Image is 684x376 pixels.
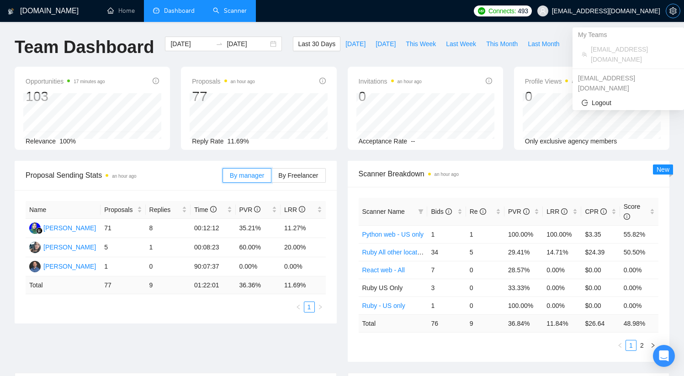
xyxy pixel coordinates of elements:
[254,206,260,212] span: info-circle
[543,261,581,279] td: 0.00%
[466,225,504,243] td: 1
[620,314,658,332] td: 48.98 %
[293,302,304,312] button: left
[620,261,658,279] td: 0.00%
[26,276,101,294] td: Total
[304,302,315,312] li: 1
[525,138,617,145] span: Only exclusive agency members
[191,276,235,294] td: 01:22:01
[488,6,516,16] span: Connects:
[29,262,96,270] a: PM[PERSON_NAME]
[304,302,314,312] a: 1
[149,205,180,215] span: Replies
[293,37,340,51] button: Last 30 Days
[281,257,326,276] td: 0.00%
[615,340,626,351] li: Previous Page
[427,314,466,332] td: 76
[362,208,405,215] span: Scanner Name
[146,201,191,219] th: Replies
[666,7,680,15] a: setting
[543,314,581,332] td: 11.84 %
[362,266,405,274] a: React web - All
[230,172,264,179] span: By manager
[299,206,305,212] span: info-circle
[362,284,403,291] span: Ruby US Only
[213,7,247,15] a: searchScanner
[620,279,658,297] td: 0.00%
[281,219,326,238] td: 11.27%
[398,79,422,84] time: an hour ago
[650,343,656,348] span: right
[466,243,504,261] td: 5
[411,138,415,145] span: --
[239,206,261,213] span: PVR
[504,225,543,243] td: 100.00%
[29,222,41,234] img: RR
[624,213,630,220] span: info-circle
[427,261,466,279] td: 7
[236,276,281,294] td: 36.36 %
[153,78,159,84] span: info-circle
[486,39,518,49] span: This Month
[36,228,42,234] img: gigradar-bm.png
[543,279,581,297] td: 0.00%
[26,169,223,181] span: Proposal Sending Stats
[101,276,145,294] td: 77
[446,39,476,49] span: Last Week
[236,238,281,257] td: 60.00%
[284,206,305,213] span: LRR
[508,208,530,215] span: PVR
[406,39,436,49] span: This Week
[528,39,559,49] span: Last Month
[504,297,543,314] td: 100.00%
[620,297,658,314] td: 0.00%
[525,76,596,87] span: Profile Views
[101,201,145,219] th: Proposals
[371,37,401,51] button: [DATE]
[281,276,326,294] td: 11.69 %
[617,343,623,348] span: left
[637,340,647,350] a: 2
[107,7,135,15] a: homeHome
[666,7,680,15] span: setting
[540,8,546,14] span: user
[146,219,191,238] td: 8
[318,304,323,310] span: right
[581,225,620,243] td: $3.35
[194,206,216,213] span: Time
[29,224,96,231] a: RR[PERSON_NAME]
[153,7,159,14] span: dashboard
[427,225,466,243] td: 1
[518,6,528,16] span: 493
[293,302,304,312] li: Previous Page
[101,257,145,276] td: 1
[101,238,145,257] td: 5
[29,243,96,250] a: MC[PERSON_NAME]
[191,219,235,238] td: 00:12:12
[466,297,504,314] td: 0
[441,37,481,51] button: Last Week
[15,37,154,58] h1: Team Dashboard
[657,166,669,173] span: New
[624,203,641,220] span: Score
[581,261,620,279] td: $0.00
[581,297,620,314] td: $0.00
[29,261,41,272] img: PM
[236,219,281,238] td: 35.21%
[543,225,581,243] td: 100.00%
[504,314,543,332] td: 36.84 %
[231,79,255,84] time: an hour ago
[319,78,326,84] span: info-circle
[359,314,428,332] td: Total
[74,79,105,84] time: 17 minutes ago
[427,279,466,297] td: 3
[359,168,659,180] span: Scanner Breakdown
[170,39,212,49] input: Start date
[8,4,14,19] img: logo
[104,205,135,215] span: Proposals
[647,340,658,351] li: Next Page
[431,208,451,215] span: Bids
[600,208,607,215] span: info-circle
[615,340,626,351] button: left
[481,37,523,51] button: This Month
